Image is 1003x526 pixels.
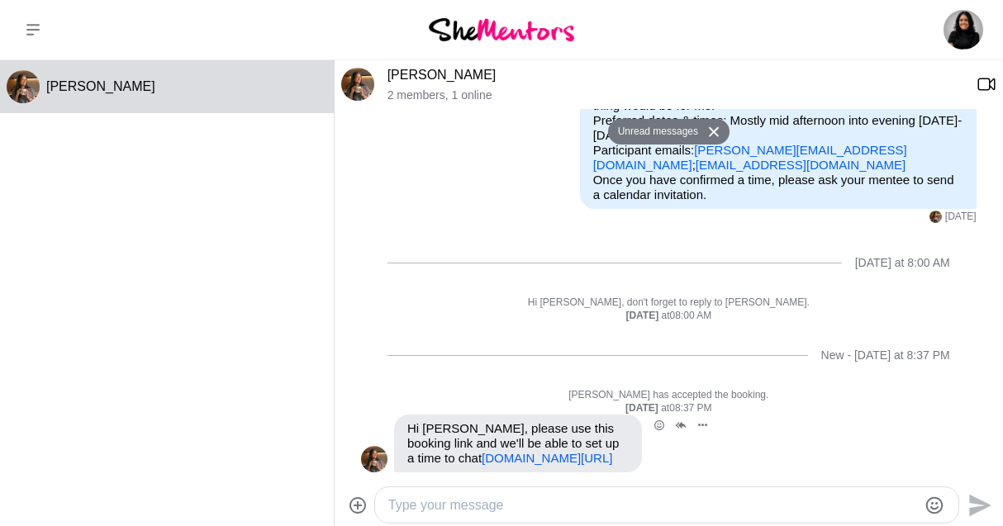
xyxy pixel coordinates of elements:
[855,256,950,270] div: [DATE] at 8:00 AM
[387,88,963,102] p: 2 members , 1 online
[696,158,906,172] a: [EMAIL_ADDRESS][DOMAIN_NAME]
[429,18,574,40] img: She Mentors Logo
[388,495,918,515] textarea: Type your message
[341,68,374,101] img: A
[944,10,983,50] img: Pretti Amin
[608,119,703,145] button: Unread messages
[361,296,977,310] p: Hi [PERSON_NAME], don't forget to reply to [PERSON_NAME].
[649,415,670,436] button: Open Reaction Selector
[692,415,713,436] button: Open Message Actions Menu
[929,211,942,223] div: Amy Cunliffe
[361,389,977,402] p: [PERSON_NAME] has accepted the booking.
[341,68,374,101] div: Amy Cunliffe
[361,446,387,472] img: A
[46,79,155,93] span: [PERSON_NAME]
[7,70,40,103] img: A
[407,421,629,466] p: Hi [PERSON_NAME], please use this booking link and we'll be able to set up a time to chat
[593,173,963,202] p: Once you have confirmed a time, please ask your mentee to send a calendar invitation.
[593,143,907,172] a: [PERSON_NAME][EMAIL_ADDRESS][DOMAIN_NAME]
[482,451,612,465] a: [DOMAIN_NAME][URL]
[959,486,996,524] button: Send
[821,348,950,363] div: New - [DATE] at 8:37 PM
[361,310,977,323] div: at 08:00 AM
[7,70,40,103] div: Amy Cunliffe
[387,68,497,82] a: [PERSON_NAME]
[625,402,661,414] strong: [DATE]
[625,310,661,321] strong: [DATE]
[945,211,977,224] time: 2025-08-13T02:09:33.759Z
[670,415,692,436] button: Open Thread
[361,446,387,472] div: Amy Cunliffe
[925,495,944,515] button: Emoji picker
[361,402,977,415] div: at 08:37 PM
[929,211,942,223] img: A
